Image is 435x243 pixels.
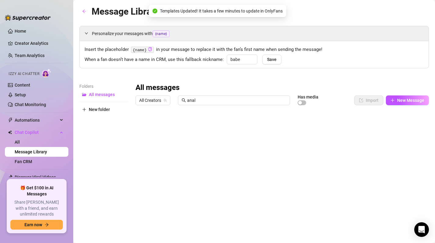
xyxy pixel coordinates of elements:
a: Setup [15,92,26,97]
span: arrow-left [82,9,86,13]
a: Message Library [15,149,47,154]
a: Home [15,29,26,34]
span: arrow-right [45,223,49,227]
article: Folders [79,83,128,90]
button: New Message [386,95,429,105]
span: check-circle [153,9,158,13]
a: Creator Analytics [15,38,63,48]
span: folder-open [82,92,86,97]
button: Save [262,55,281,64]
span: Chat Copilot [15,127,58,137]
a: Discover Viral Videos [15,175,56,180]
button: Click to Copy [148,47,152,52]
span: Automations [15,115,58,125]
button: Earn nowarrow-right [10,220,63,230]
article: Has media [298,95,318,99]
span: Earn now [24,222,42,227]
span: New Message [397,98,424,103]
a: Team Analytics [15,53,45,58]
span: Personalize your messages with [92,30,424,37]
span: plus [82,107,86,112]
span: plus [390,98,395,102]
button: All messages [79,90,128,99]
span: expanded [85,31,88,35]
span: Insert the placeholder in your message to replace it with the fan’s first name when sending the m... [85,46,424,53]
div: Open Intercom Messenger [414,222,429,237]
span: copy [148,47,152,51]
span: search [182,98,186,102]
span: New folder [89,107,110,112]
img: AI Chatter [42,69,51,77]
span: Share [PERSON_NAME] with a friend, and earn unlimited rewards [10,199,63,217]
button: New folder [79,105,128,114]
span: thunderbolt [8,118,13,123]
input: Search messages [187,97,286,104]
h3: All messages [136,83,179,93]
span: All messages [89,92,115,97]
span: {name} [153,30,169,37]
article: Message Library [92,4,159,19]
img: logo-BBDzfeDw.svg [5,15,51,21]
a: Content [15,83,30,88]
button: Import [354,95,383,105]
a: Chat Monitoring [15,102,46,107]
span: 🎁 Get $100 in AI Messages [10,185,63,197]
span: team [163,98,167,102]
code: {name} [131,47,154,53]
div: Personalize your messages with{name} [80,26,429,41]
a: All [15,140,20,145]
img: Chat Copilot [8,130,12,134]
span: Izzy AI Chatter [9,71,39,77]
span: When a fan doesn’t have a name in CRM, use this fallback nickname: [85,56,224,63]
a: Fan CRM [15,159,32,164]
span: Save [267,57,277,62]
span: Templates Updated! It takes a few minutes to update in OnlyFans [160,8,283,14]
span: All Creators [139,96,167,105]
